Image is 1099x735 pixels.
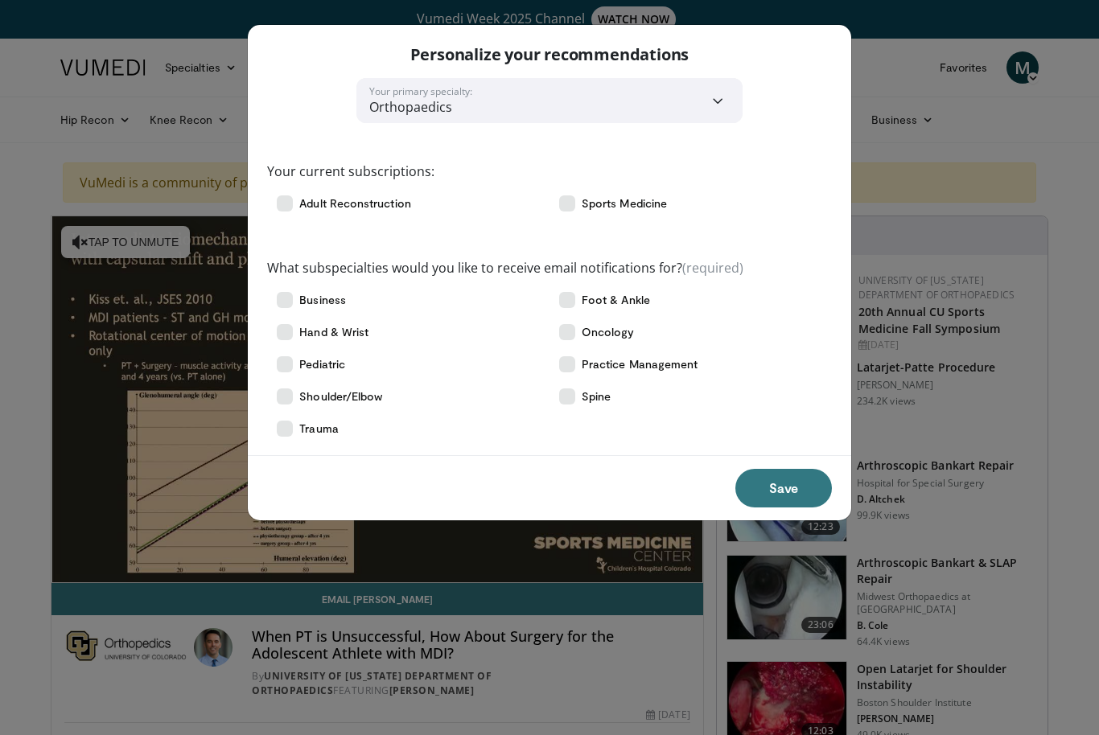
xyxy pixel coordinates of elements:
[299,324,368,340] span: Hand & Wrist
[682,259,743,277] span: (required)
[735,469,832,507] button: Save
[299,388,382,404] span: Shoulder/Elbow
[267,162,434,181] label: Your current subscriptions:
[582,388,611,404] span: Spine
[299,195,410,211] span: Adult Reconstruction
[410,44,689,65] p: Personalize your recommendations
[582,292,650,308] span: Foot & Ankle
[299,421,338,437] span: Trauma
[582,356,698,372] span: Practice Management
[582,195,667,211] span: Sports Medicine
[267,258,743,277] label: What subspecialties would you like to receive email notifications for?
[299,356,345,372] span: Pediatric
[299,292,346,308] span: Business
[582,324,635,340] span: Oncology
